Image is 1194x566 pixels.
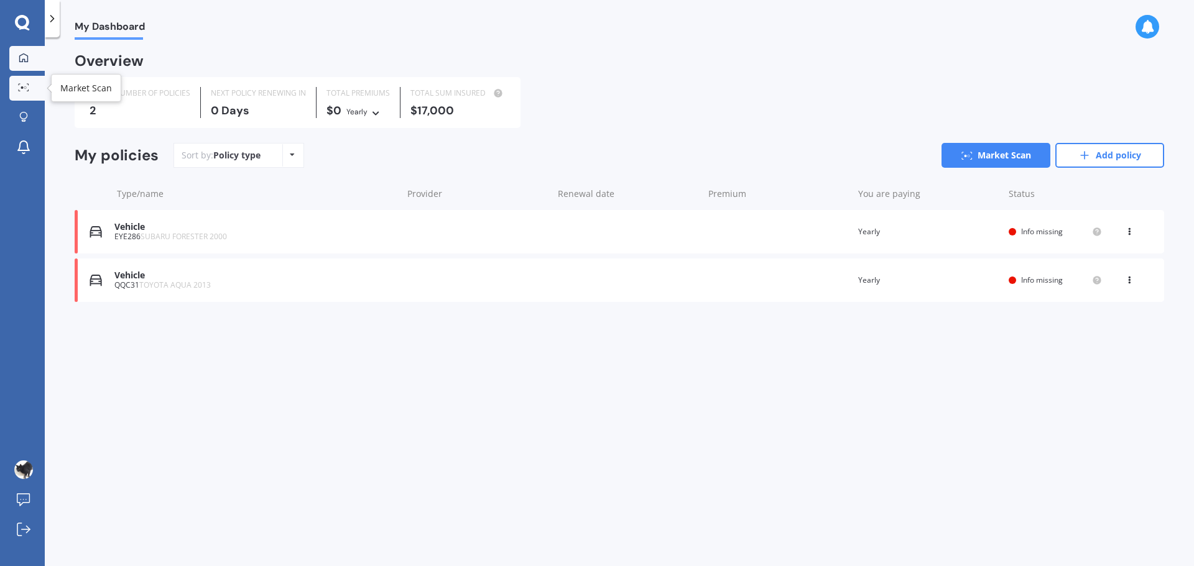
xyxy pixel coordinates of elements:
div: Premium [708,188,849,200]
div: Sort by: [182,149,261,162]
div: Yearly [858,274,999,286]
div: Yearly [346,106,368,118]
div: QQC31 [114,281,396,290]
span: My Dashboard [75,21,145,37]
div: 2 [90,104,190,117]
span: TOYOTA AQUA 2013 [139,280,211,290]
div: Policy type [213,149,261,162]
div: $17,000 [410,104,506,117]
div: Yearly [858,226,999,238]
div: NEXT POLICY RENEWING IN [211,87,306,99]
div: Market Scan [60,82,112,94]
img: ACg8ocKDWVg7BXQ0e5KbxOPyelkDTZsPHHAkvNZzphgfjZKsjgoqhWo=s96-c [14,460,33,479]
div: Vehicle [114,270,396,281]
div: Provider [407,188,548,200]
div: TOTAL NUMBER OF POLICIES [90,87,190,99]
div: $0 [326,104,390,118]
div: Overview [75,55,144,67]
div: Type/name [117,188,397,200]
span: Info missing [1021,275,1063,285]
div: Status [1009,188,1102,200]
a: Add policy [1055,143,1164,168]
div: Vehicle [114,222,396,232]
a: Market Scan [942,143,1050,168]
div: TOTAL PREMIUMS [326,87,390,99]
div: 0 Days [211,104,306,117]
div: My policies [75,147,159,165]
span: SUBARU FORESTER 2000 [141,231,227,242]
span: Info missing [1021,226,1063,237]
div: Renewal date [558,188,698,200]
div: EYE286 [114,232,396,241]
img: Vehicle [90,226,102,238]
div: TOTAL SUM INSURED [410,87,506,99]
div: You are paying [858,188,999,200]
img: Vehicle [90,274,102,286]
